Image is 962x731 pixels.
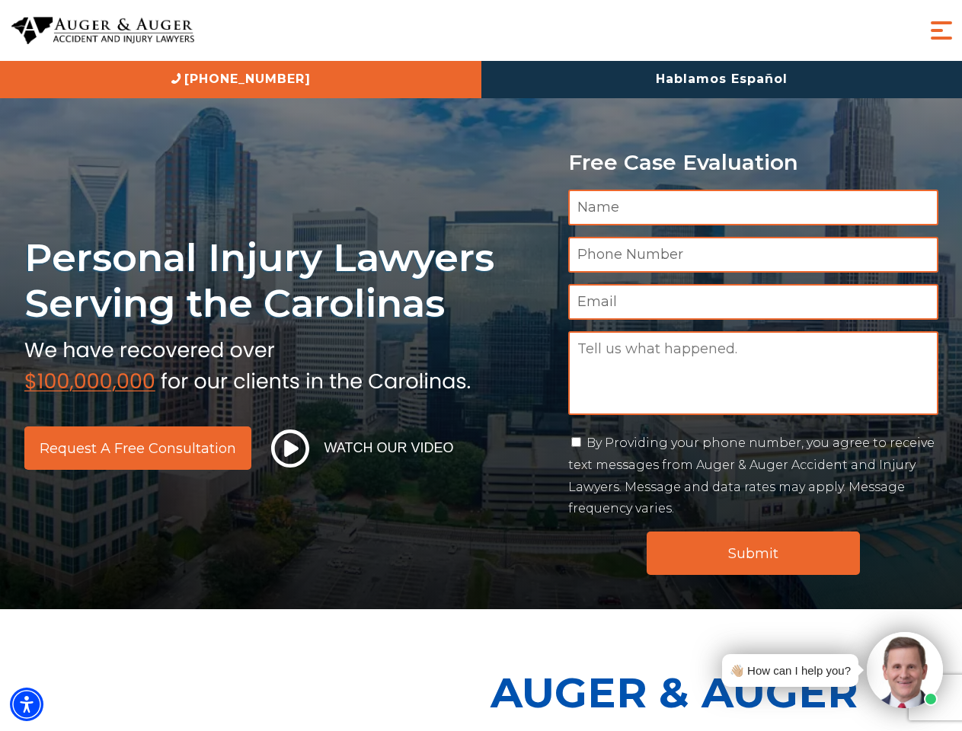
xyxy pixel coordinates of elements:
[40,442,236,455] span: Request a Free Consultation
[568,190,938,225] input: Name
[568,151,938,174] p: Free Case Evaluation
[24,334,471,392] img: sub text
[491,655,954,730] p: Auger & Auger
[730,660,851,681] div: 👋🏼 How can I help you?
[267,429,459,468] button: Watch Our Video
[10,688,43,721] div: Accessibility Menu
[568,237,938,273] input: Phone Number
[24,426,251,470] a: Request a Free Consultation
[568,284,938,320] input: Email
[11,17,194,45] img: Auger & Auger Accident and Injury Lawyers Logo
[867,632,943,708] img: Intaker widget Avatar
[24,235,550,327] h1: Personal Injury Lawyers Serving the Carolinas
[568,436,935,516] label: By Providing your phone number, you agree to receive text messages from Auger & Auger Accident an...
[926,15,957,46] button: Menu
[647,531,860,575] input: Submit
